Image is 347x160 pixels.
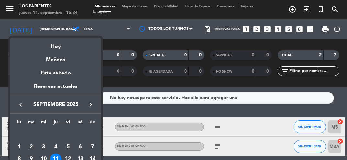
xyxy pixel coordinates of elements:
th: domingo [86,119,99,129]
th: martes [25,119,38,129]
i: keyboard_arrow_right [87,101,95,109]
th: jueves [50,119,62,129]
div: Mañana [10,51,101,64]
td: 7 de septiembre de 2025 [86,141,99,153]
div: Hoy [10,38,101,51]
button: keyboard_arrow_right [85,100,96,109]
td: 1 de septiembre de 2025 [13,141,25,153]
td: 6 de septiembre de 2025 [74,141,86,153]
th: viernes [62,119,74,129]
button: keyboard_arrow_left [15,100,27,109]
td: 2 de septiembre de 2025 [25,141,38,153]
div: 2 [26,142,37,153]
th: sábado [74,119,86,129]
th: lunes [13,119,25,129]
th: miércoles [38,119,50,129]
div: 5 [62,142,73,153]
div: 4 [50,142,61,153]
td: SEP. [13,129,98,141]
div: 3 [38,142,49,153]
td: 3 de septiembre de 2025 [38,141,50,153]
div: Este sábado [10,64,101,82]
div: 6 [75,142,86,153]
div: 1 [14,142,25,153]
td: 5 de septiembre de 2025 [62,141,74,153]
div: Reservas actuales [10,82,101,96]
td: 4 de septiembre de 2025 [50,141,62,153]
i: keyboard_arrow_left [17,101,25,109]
div: 7 [87,142,98,153]
span: septiembre 2025 [27,100,85,109]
